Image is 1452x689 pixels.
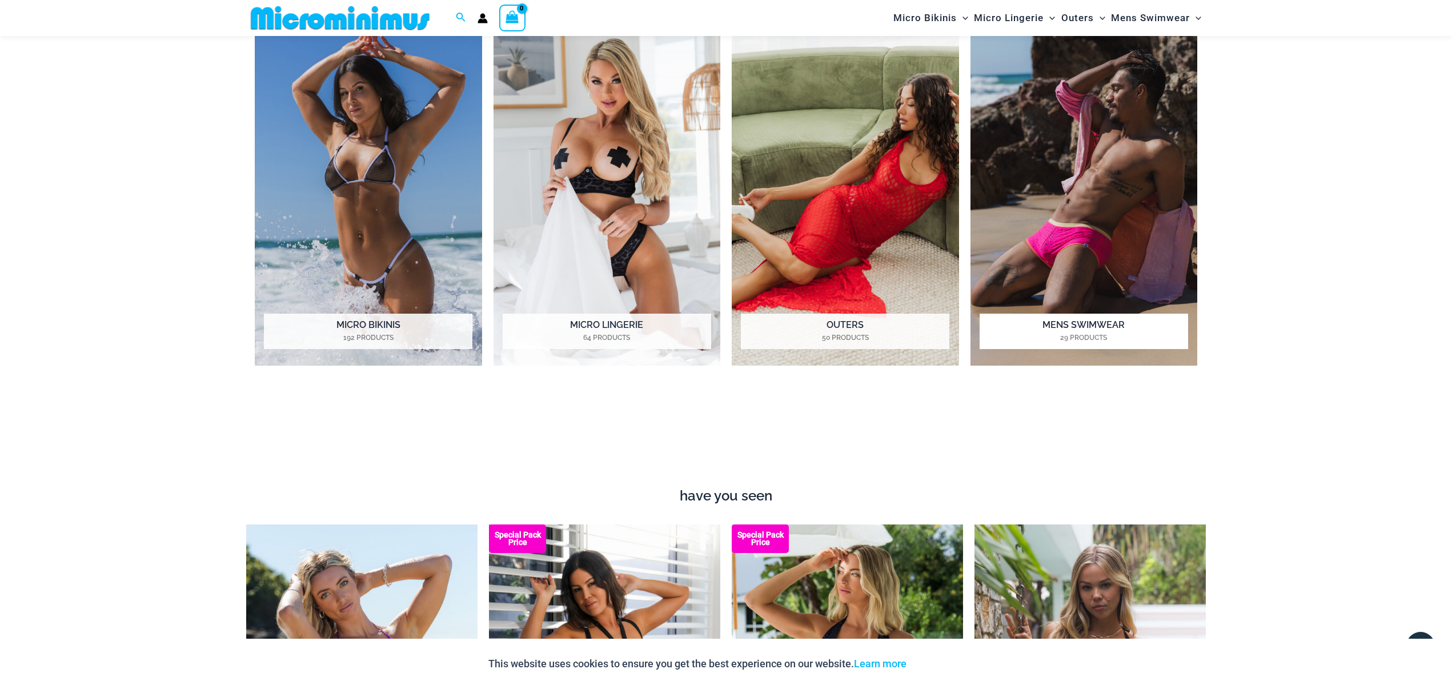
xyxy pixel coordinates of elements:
iframe: TrustedSite Certified [255,396,1197,482]
span: Outers [1061,3,1094,33]
button: Accept [915,650,964,678]
img: Micro Lingerie [494,17,721,366]
span: Menu Toggle [1044,3,1055,33]
a: Visit product category Outers [732,17,959,366]
a: View Shopping Cart, empty [499,5,526,31]
h4: have you seen [246,488,1206,504]
a: OutersMenu ToggleMenu Toggle [1058,3,1108,33]
a: Mens SwimwearMenu ToggleMenu Toggle [1108,3,1204,33]
p: This website uses cookies to ensure you get the best experience on our website. [488,655,907,672]
mark: 29 Products [980,333,1188,343]
h2: Micro Bikinis [264,314,472,349]
span: Menu Toggle [1190,3,1201,33]
a: Micro LingerieMenu ToggleMenu Toggle [971,3,1058,33]
a: Visit product category Micro Bikinis [255,17,482,366]
b: Special Pack Price [732,531,789,546]
a: Micro BikinisMenu ToggleMenu Toggle [891,3,971,33]
h2: Micro Lingerie [503,314,711,349]
h2: Mens Swimwear [980,314,1188,349]
a: Learn more [854,658,907,670]
a: Visit product category Mens Swimwear [970,17,1198,366]
mark: 50 Products [741,333,949,343]
h2: Outers [741,314,949,349]
span: Micro Lingerie [974,3,1044,33]
img: Micro Bikinis [255,17,482,366]
span: Mens Swimwear [1111,3,1190,33]
b: Special Pack Price [489,531,546,546]
nav: Site Navigation [889,2,1206,34]
mark: 64 Products [503,333,711,343]
img: Outers [732,17,959,366]
a: Account icon link [478,13,488,23]
img: Mens Swimwear [970,17,1198,366]
span: Micro Bikinis [893,3,957,33]
a: Visit product category Micro Lingerie [494,17,721,366]
mark: 192 Products [264,333,472,343]
a: Search icon link [456,11,466,25]
span: Menu Toggle [1094,3,1105,33]
img: MM SHOP LOGO FLAT [246,5,434,31]
span: Menu Toggle [957,3,968,33]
